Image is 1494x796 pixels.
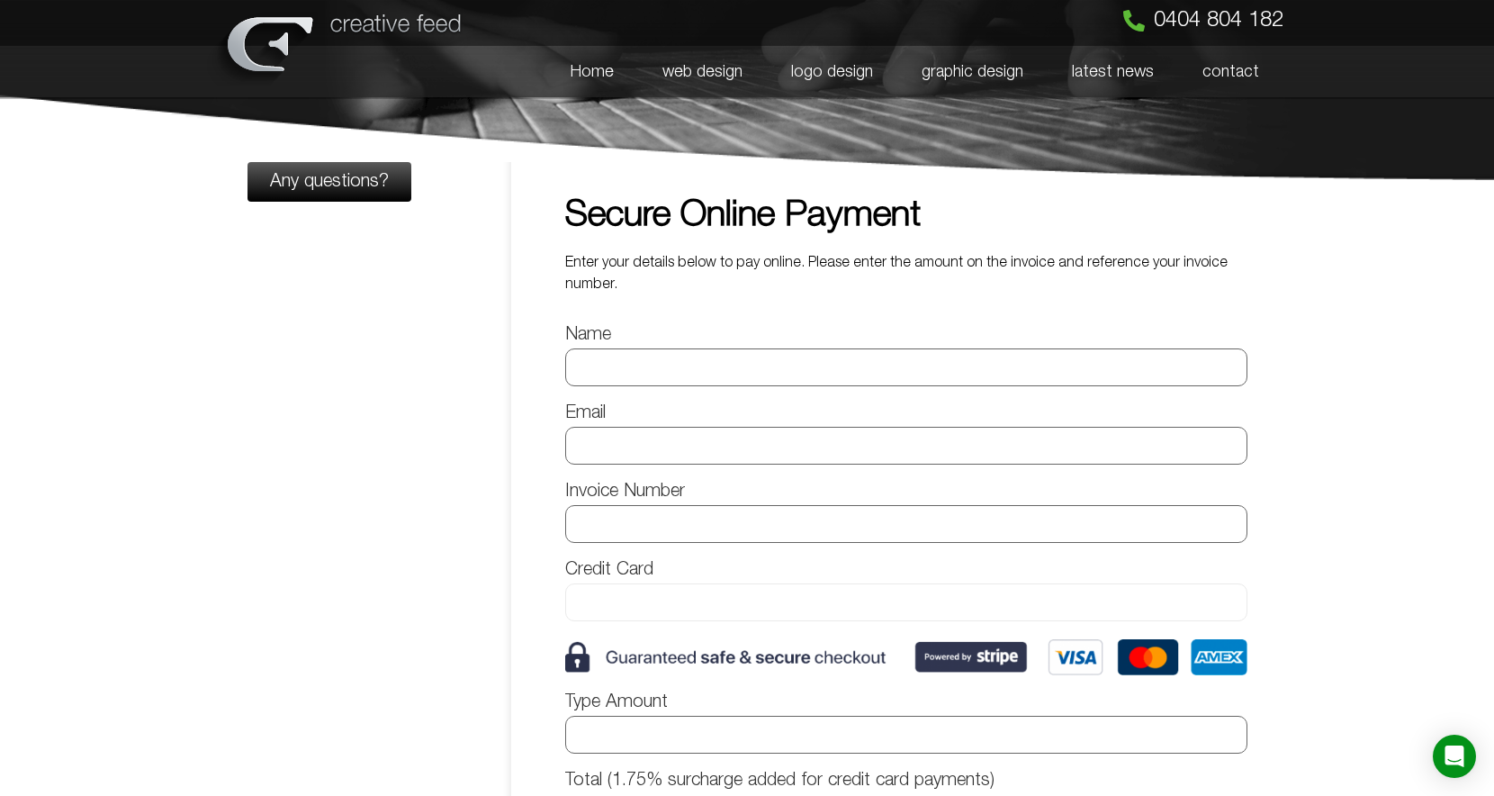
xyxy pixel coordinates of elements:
[565,252,1247,295] p: Enter your details below to pay online. Please enter the amount on the invoice and reference your...
[565,561,1247,583] label: Credit Card
[477,46,1283,98] nav: Menu
[1433,735,1476,778] div: Open Intercom Messenger
[638,46,767,98] a: web design
[565,772,1247,794] label: Total (1.75% surcharge added for credit card payments)
[247,162,411,202] a: Any questions?
[565,326,1247,348] label: Name
[546,46,638,98] a: Home
[1154,10,1283,32] span: 0404 804 182
[1123,10,1283,32] a: 0404 804 182
[767,46,897,98] a: logo design
[1048,46,1178,98] a: latest news
[565,693,1247,716] label: Type Amount
[575,593,1237,611] iframe: Secure card payment input frame
[565,198,1247,234] h1: Secure Online Payment
[1178,46,1283,98] a: contact
[565,404,1247,427] label: Email
[565,483,1247,505] label: Invoice Number
[897,46,1048,98] a: graphic design
[270,173,389,191] span: Any questions?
